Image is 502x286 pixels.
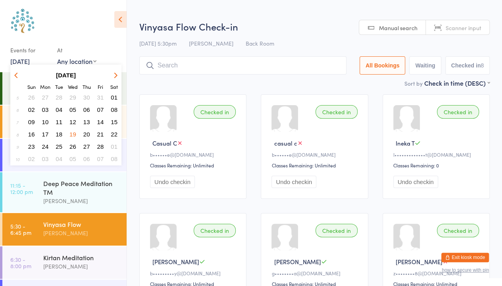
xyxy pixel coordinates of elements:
[83,155,90,162] span: 06
[39,117,52,127] button: 10
[81,104,93,115] button: 06
[28,94,35,101] span: 26
[43,220,120,228] div: Vinyasa Flow
[110,83,118,90] small: Saturday
[271,151,360,158] div: b••••••e@[DOMAIN_NAME]
[83,83,91,90] small: Thursday
[360,56,406,75] button: All Bookings
[83,94,90,101] span: 30
[97,94,104,101] span: 31
[2,213,127,246] a: 5:30 -6:45 pmVinyasa Flow[PERSON_NAME]
[409,56,441,75] button: Waiting
[94,154,107,164] button: 07
[67,117,79,127] button: 12
[39,104,52,115] button: 03
[28,131,35,138] span: 16
[393,270,481,276] div: z••••••••8@[DOMAIN_NAME]
[111,94,117,101] span: 01
[57,44,96,57] div: At
[111,143,117,150] span: 01
[39,141,52,152] button: 24
[43,179,120,196] div: Deep Peace Meditation TM
[56,94,62,101] span: 28
[10,256,31,269] time: 6:30 - 8:00 pm
[139,20,490,33] h2: Vinyasa Flow Check-in
[2,172,127,212] a: 11:15 -12:00 pmDeep Peace Meditation TM[PERSON_NAME]
[404,79,423,87] label: Sort by
[150,162,238,169] div: Classes Remaining: Unlimited
[67,154,79,164] button: 05
[40,83,50,90] small: Monday
[67,104,79,115] button: 05
[194,224,236,237] div: Checked in
[69,155,76,162] span: 05
[139,39,177,47] span: [DATE] 5:30pm
[56,72,76,79] strong: [DATE]
[194,105,236,119] div: Checked in
[94,104,107,115] button: 07
[39,92,52,103] button: 27
[274,257,321,266] span: [PERSON_NAME]
[53,92,65,103] button: 28
[108,92,120,103] button: 01
[53,141,65,152] button: 25
[111,155,117,162] span: 08
[43,228,120,238] div: [PERSON_NAME]
[81,129,93,140] button: 20
[67,129,79,140] button: 19
[481,62,484,69] div: 8
[53,154,65,164] button: 04
[2,72,127,105] a: 6:00 -7:00 amHatha Flow[PERSON_NAME]
[25,129,38,140] button: 16
[42,131,49,138] span: 17
[396,139,415,147] span: Ineka T
[98,83,103,90] small: Friday
[67,92,79,103] button: 29
[16,107,19,113] em: 6
[43,262,120,271] div: [PERSON_NAME]
[271,176,316,188] button: Undo checkin
[424,79,490,87] div: Check in time (DESC)
[189,39,233,47] span: [PERSON_NAME]
[10,44,49,57] div: Events for
[69,143,76,150] span: 26
[111,119,117,125] span: 15
[246,39,274,47] span: Back Room
[442,267,489,273] button: how to secure with pin
[274,139,297,147] span: casual c
[56,143,62,150] span: 25
[25,92,38,103] button: 26
[25,141,38,152] button: 23
[69,119,76,125] span: 12
[437,224,479,237] div: Checked in
[150,176,195,188] button: Undo checkin
[393,151,481,158] div: I•••••••••••••t@[DOMAIN_NAME]
[25,104,38,115] button: 02
[94,129,107,140] button: 21
[69,106,76,113] span: 05
[10,182,33,195] time: 11:15 - 12:00 pm
[2,246,127,279] a: 6:30 -8:00 pmKirtan Meditation[PERSON_NAME]
[396,257,442,266] span: [PERSON_NAME]
[69,131,76,138] span: 19
[441,253,489,262] button: Exit kiosk mode
[16,144,19,150] em: 9
[68,83,78,90] small: Wednesday
[108,117,120,127] button: 15
[28,143,35,150] span: 23
[39,129,52,140] button: 17
[28,155,35,162] span: 02
[111,106,117,113] span: 08
[53,129,65,140] button: 18
[97,119,104,125] span: 14
[393,176,438,188] button: Undo checkin
[28,106,35,113] span: 02
[42,143,49,150] span: 24
[83,106,90,113] span: 06
[39,154,52,164] button: 03
[97,106,104,113] span: 07
[69,94,76,101] span: 29
[56,106,62,113] span: 04
[81,92,93,103] button: 30
[56,131,62,138] span: 18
